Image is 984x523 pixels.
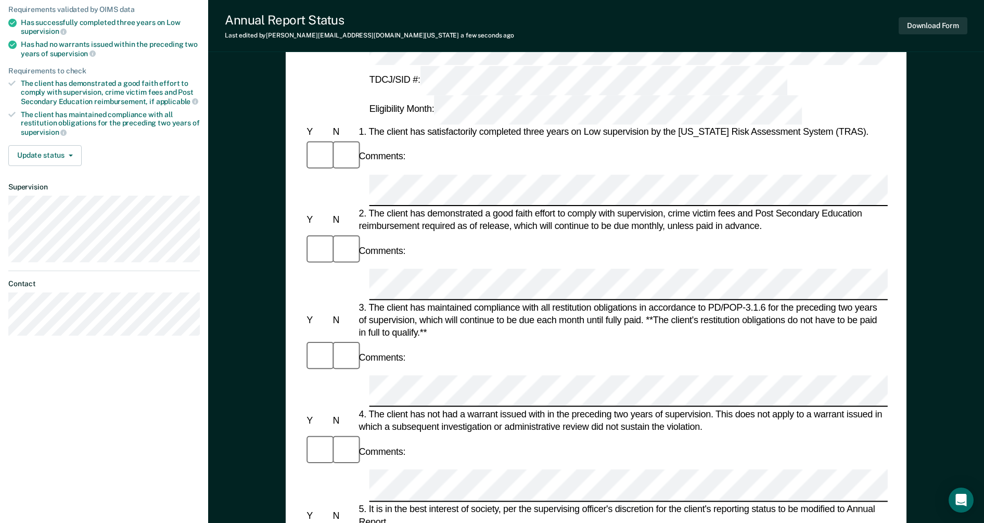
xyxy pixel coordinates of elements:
[461,32,514,39] span: a few seconds ago
[899,17,967,34] button: Download Form
[304,314,330,326] div: Y
[8,67,200,75] div: Requirements to check
[330,125,356,138] div: N
[21,79,200,106] div: The client has demonstrated a good faith effort to comply with supervision, crime victim fees and...
[50,49,96,58] span: supervision
[330,213,356,226] div: N
[304,415,330,427] div: Y
[21,27,67,35] span: supervision
[8,183,200,192] dt: Supervision
[357,301,888,339] div: 3. The client has maintained compliance with all restitution obligations in accordance to PD/POP-...
[304,213,330,226] div: Y
[367,95,804,124] div: Eligibility Month:
[357,150,408,162] div: Comments:
[8,5,200,14] div: Requirements validated by OIMS data
[949,488,974,513] div: Open Intercom Messenger
[21,18,200,36] div: Has successfully completed three years on Low
[330,509,356,521] div: N
[8,145,82,166] button: Update status
[156,97,198,106] span: applicable
[357,445,408,458] div: Comments:
[8,279,200,288] dt: Contact
[357,207,888,232] div: 2. The client has demonstrated a good faith effort to comply with supervision, crime victim fees ...
[367,66,790,95] div: TDCJ/SID #:
[21,128,67,136] span: supervision
[304,125,330,138] div: Y
[357,245,408,257] div: Comments:
[330,415,356,427] div: N
[357,351,408,364] div: Comments:
[330,314,356,326] div: N
[357,125,888,138] div: 1. The client has satisfactorily completed three years on Low supervision by the [US_STATE] Risk ...
[21,110,200,137] div: The client has maintained compliance with all restitution obligations for the preceding two years of
[21,40,200,58] div: Has had no warrants issued within the preceding two years of
[357,409,888,433] div: 4. The client has not had a warrant issued with in the preceding two years of supervision. This d...
[225,32,514,39] div: Last edited by [PERSON_NAME][EMAIL_ADDRESS][DOMAIN_NAME][US_STATE]
[304,509,330,521] div: Y
[225,12,514,28] div: Annual Report Status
